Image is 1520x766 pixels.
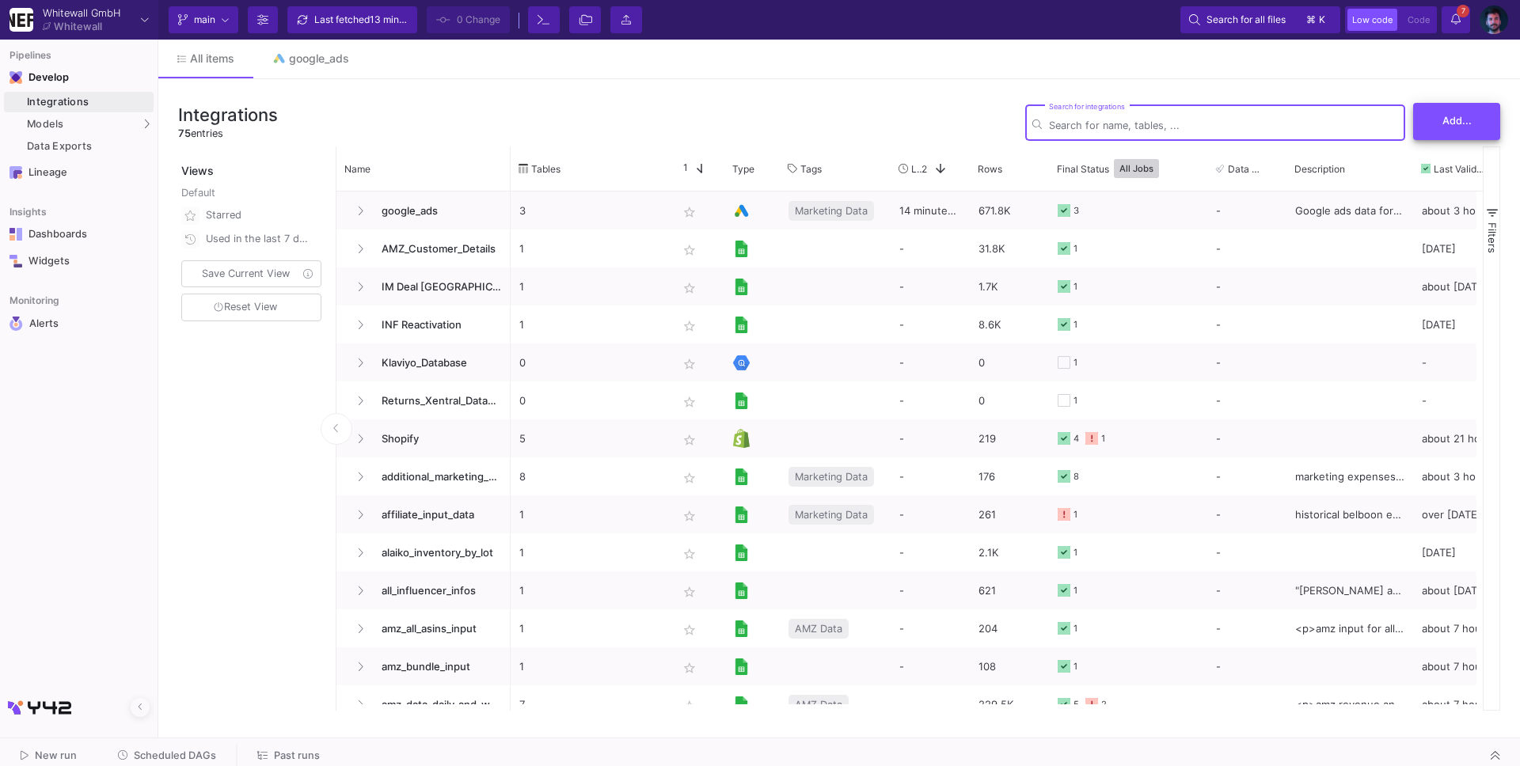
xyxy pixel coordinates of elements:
span: AMZ_Customer_Details [372,230,502,267]
div: - [1216,344,1278,381]
span: affiliate_input_data [372,496,502,533]
button: Reset View [181,294,321,321]
img: Tab icon [272,52,286,66]
div: - [1216,458,1278,495]
div: - [1216,420,1278,457]
img: [Legacy] Google Sheets [733,468,750,485]
div: 31.8K [970,229,1049,267]
div: about [DATE] [1413,571,1508,609]
div: - [1413,343,1508,381]
span: k [1319,10,1325,29]
div: 108 [970,647,1049,685]
div: 229.5K [970,685,1049,723]
span: 13 minutes ago [370,13,437,25]
div: Integrations [27,96,150,108]
p: 1 [519,496,660,533]
mat-icon: star_border [680,658,699,677]
img: [Legacy] Google Sheets [733,620,750,637]
div: - [891,685,970,723]
img: [Legacy] Google Sheets [733,392,750,409]
img: [Legacy] Google Sheets [733,317,750,333]
p: 1 [519,268,660,305]
span: Search for all files [1206,8,1286,32]
span: Low code [1352,14,1393,25]
h3: Integrations [178,104,278,125]
div: 14 minutes ago [891,191,970,229]
div: <p>amz revenue and quantities from sellerboard, weekly manually added</p> [1286,685,1413,723]
mat-icon: star_border [680,241,699,260]
p: 0 [519,382,660,419]
span: 1 [677,161,688,176]
mat-icon: star_border [680,468,699,487]
span: Returns_Xentral_Database [372,382,502,419]
div: 0 [970,343,1049,381]
span: INF Reactivation [372,306,502,343]
img: Navigation icon [9,71,22,84]
img: YZ4Yr8zUCx6JYM5gIgaTIQYeTXdcwQjnYC8iZtTV.png [9,8,33,32]
div: about 7 hours ago [1413,647,1508,685]
div: historical belboon export data for marketing reporting / historical marketing performance [1286,495,1413,533]
span: Description [1294,163,1345,175]
div: 2.1K [970,533,1049,571]
div: - [891,495,970,533]
div: Starred [206,203,312,227]
div: Data Exports [27,140,150,153]
div: 4 [1073,420,1079,457]
p: 1 [519,306,660,343]
div: - [891,343,970,381]
button: ⌘k [1301,10,1332,29]
img: Navigation icon [9,228,22,241]
span: Save Current View [202,267,290,279]
span: Tags [800,163,822,175]
button: main [169,6,238,33]
div: - [891,533,970,571]
span: main [194,8,215,32]
span: Rows [978,163,1002,175]
div: - [1216,610,1278,647]
div: - [1413,381,1508,419]
img: Google Ads [733,203,750,219]
span: Data Tests [1228,163,1264,175]
span: Last Used [911,163,921,175]
span: Marketing Data [795,192,868,229]
span: AMZ Data [795,610,842,647]
div: 671.8K [970,191,1049,229]
a: Integrations [4,92,154,112]
div: - [891,267,970,305]
span: Code [1408,14,1430,25]
button: 7 [1442,6,1470,33]
div: 1 [1073,382,1077,419]
img: [Legacy] Google Sheets [733,279,750,295]
div: about 7 hours ago [1413,685,1508,723]
span: Models [27,118,64,131]
div: about 7 hours ago [1413,609,1508,647]
div: 1.7K [970,267,1049,305]
span: All items [190,52,234,65]
div: Last fetched [314,8,409,32]
p: 7 [519,686,660,723]
a: Navigation iconLineage [4,160,154,185]
div: - [1216,306,1278,343]
span: Tables [531,163,560,175]
div: about [DATE] [1413,267,1508,305]
img: [Legacy] Google Sheets [733,544,750,561]
button: Code [1403,9,1434,31]
div: 204 [970,609,1049,647]
div: Whitewall GmbH [43,8,120,18]
span: Scheduled DAGs [134,749,216,761]
img: zn2Dipnt5kSdWZ4U6JymtAUNwkc8DG3H2NRMgahy.png [1480,6,1508,34]
div: 621 [970,571,1049,609]
div: 3 [1073,192,1079,229]
button: Starred [178,203,325,227]
p: 1 [519,648,660,685]
div: - [1216,686,1278,722]
img: [Legacy] Google Sheets [733,658,750,675]
img: [Legacy] Google Sheets [733,241,750,257]
div: 5 [1073,686,1079,723]
p: 5 [519,420,660,457]
button: Last fetched13 minutes ago [287,6,417,33]
span: AMZ Data [795,686,842,723]
p: 1 [519,610,660,647]
mat-icon: star_border [680,620,699,639]
img: Navigation icon [9,317,23,331]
